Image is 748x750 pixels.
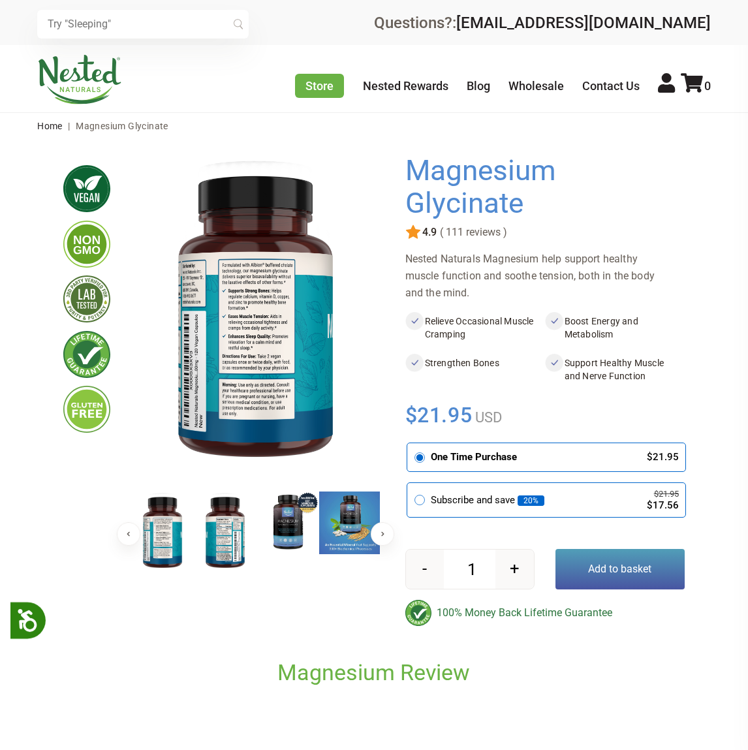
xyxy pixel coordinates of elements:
li: Relieve Occasional Muscle Cramping [405,312,545,343]
button: Next [371,522,394,546]
img: badge-lifetimeguarantee-color.svg [405,600,431,626]
li: Boost Energy and Metabolism [545,312,685,343]
button: Previous [117,522,140,546]
button: Add to basket [555,549,685,589]
div: Nested Naturals Magnesium help support healthy muscle function and soothe tension, both in the bo... [405,251,685,302]
div: 100% Money Back Lifetime Guarantee [405,600,685,626]
span: 0 [704,79,711,93]
span: ( 111 reviews ) [437,227,507,238]
span: 4.9 [421,227,437,238]
a: Wholesale [508,79,564,93]
img: glutenfree [63,386,110,433]
a: Blog [467,79,490,93]
button: - [406,550,444,589]
img: thirdpartytested [63,275,110,322]
li: Strengthen Bones [405,354,545,385]
a: Store [295,74,344,98]
a: Nested Rewards [363,79,448,93]
img: star.svg [405,225,421,240]
img: Magnesium Glycinate [194,492,257,573]
h2: Magnesium Review [80,659,668,687]
span: $21.95 [405,401,473,430]
img: Magnesium Glycinate [319,492,382,554]
nav: breadcrumbs [37,113,710,139]
a: [EMAIL_ADDRESS][DOMAIN_NAME] [456,14,711,32]
span: Magnesium Glycinate [76,121,168,131]
input: Try "Sleeping" [37,10,249,39]
img: vegan [63,165,110,212]
span: | [65,121,73,131]
img: Magnesium Glycinate [257,492,319,554]
a: Home [37,121,63,131]
span: USD [472,409,502,426]
img: Magnesium Glycinate [131,492,194,573]
div: Questions?: [374,15,711,31]
h1: Magnesium Glycinate [405,155,678,219]
img: lifetimeguarantee [63,331,110,378]
img: gmofree [63,221,110,268]
button: + [495,550,534,589]
a: 0 [681,79,711,93]
img: Magnesium Glycinate [131,155,380,478]
img: Nested Naturals [37,55,122,104]
li: Support Healthy Muscle and Nerve Function [545,354,685,385]
a: Contact Us [582,79,640,93]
